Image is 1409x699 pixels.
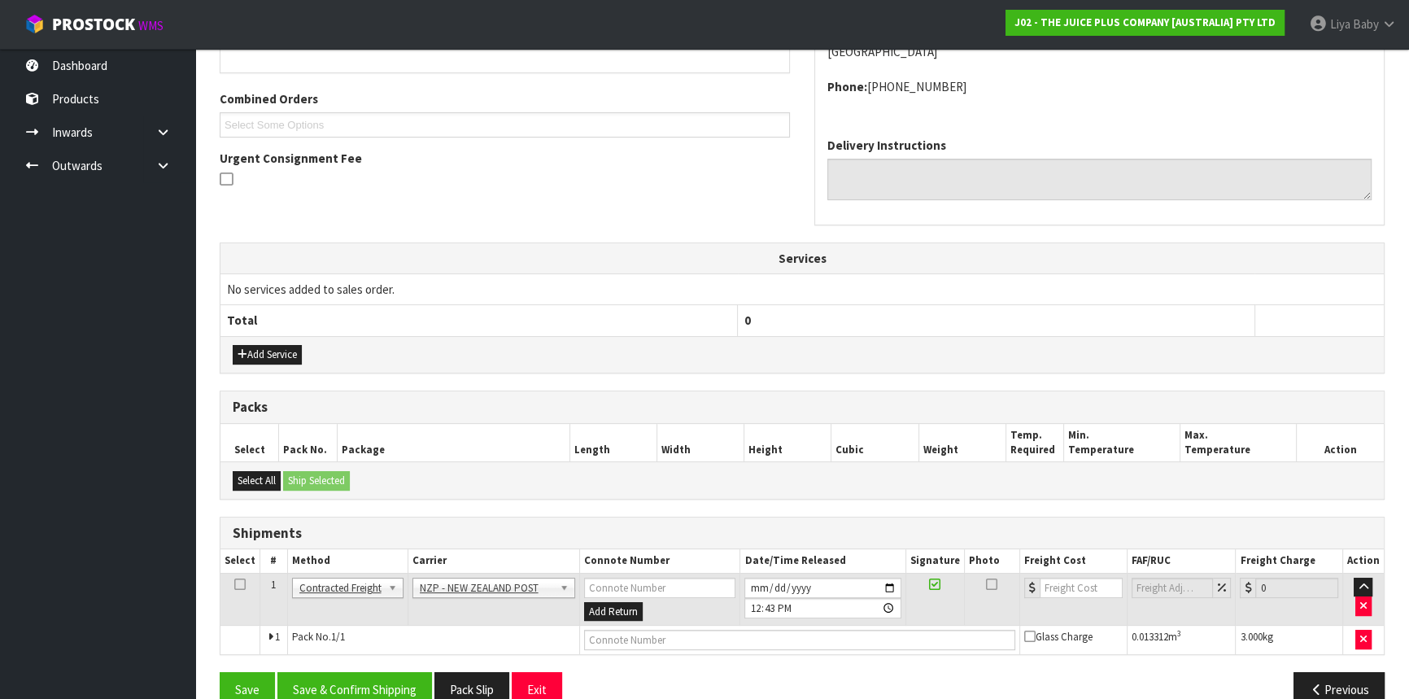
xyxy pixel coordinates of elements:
strong: J02 - THE JUICE PLUS COMPANY [AUSTRALIA] PTY LTD [1014,15,1276,29]
th: Length [569,424,657,462]
span: 3.000 [1240,630,1262,644]
img: cube-alt.png [24,14,45,34]
th: Freight Charge [1236,549,1343,573]
th: Action [1297,424,1384,462]
th: Photo [964,549,1020,573]
span: ProStock [52,14,135,35]
th: Select [220,549,260,573]
label: Delivery Instructions [827,137,946,154]
th: Width [657,424,744,462]
h3: Packs [233,400,1372,415]
th: Cubic [831,424,918,462]
th: Temp. Required [1005,424,1064,462]
span: Glass Charge [1024,630,1093,644]
button: Add Service [233,345,302,365]
span: 1 [271,578,276,592]
label: Urgent Consignment Fee [220,150,362,167]
span: 0 [744,312,751,328]
input: Freight Charge [1255,578,1338,598]
span: Contracted Freight [299,579,382,598]
td: Pack No. [287,626,580,655]
button: Ship Selected [283,471,350,491]
address: [PHONE_NUMBER] [827,78,1372,95]
th: Signature [905,549,964,573]
th: Min. Temperature [1064,424,1180,462]
th: Weight [918,424,1005,462]
span: 1/1 [331,630,345,644]
th: Connote Number [580,549,740,573]
th: Height [744,424,831,462]
h3: Shipments [233,526,1372,541]
span: Baby [1353,16,1379,32]
th: Carrier [408,549,580,573]
th: Freight Cost [1020,549,1128,573]
th: Package [337,424,569,462]
th: FAF/RUC [1127,549,1236,573]
th: Max. Temperature [1180,424,1297,462]
a: J02 - THE JUICE PLUS COMPANY [AUSTRALIA] PTY LTD [1005,10,1285,36]
span: 0.013312 [1132,630,1168,644]
input: Connote Number [584,578,735,598]
th: Action [1342,549,1384,573]
th: # [260,549,288,573]
td: No services added to sales order. [220,273,1384,304]
td: kg [1236,626,1343,655]
span: NZP - NEW ZEALAND POST [420,579,554,598]
th: Method [287,549,408,573]
td: m [1127,626,1236,655]
label: Combined Orders [220,90,318,107]
input: Freight Cost [1040,578,1123,598]
th: Pack No. [279,424,338,462]
span: Liya [1330,16,1350,32]
strong: phone [827,79,867,94]
small: WMS [138,18,164,33]
span: 1 [275,630,280,644]
button: Add Return [584,602,643,622]
button: Select All [233,471,281,491]
th: Date/Time Released [740,549,905,573]
input: Connote Number [584,630,1015,650]
th: Total [220,305,738,336]
th: Services [220,243,1384,274]
th: Select [220,424,279,462]
sup: 3 [1177,628,1181,639]
input: Freight Adjustment [1132,578,1214,598]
